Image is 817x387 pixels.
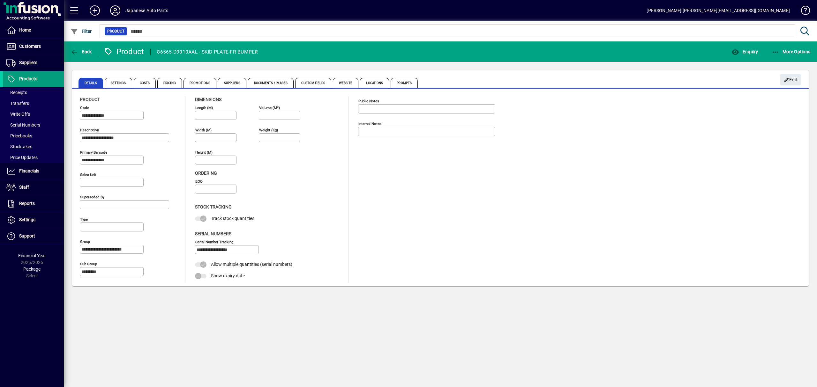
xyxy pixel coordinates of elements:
span: Settings [19,217,35,222]
button: Add [85,5,105,16]
span: Edit [784,75,798,85]
button: Enquiry [730,46,760,57]
span: Prompts [391,78,418,88]
span: Suppliers [218,78,246,88]
span: Allow multiple quantities (serial numbers) [211,262,292,267]
span: Website [333,78,359,88]
mat-label: Code [80,106,89,110]
mat-label: Height (m) [195,150,213,155]
span: Documents / Images [248,78,294,88]
app-page-header-button: Back [64,46,99,57]
mat-label: EOQ [195,179,203,184]
mat-label: Volume (m ) [259,106,280,110]
a: Reports [3,196,64,212]
mat-label: Length (m) [195,106,213,110]
span: Product [80,97,100,102]
span: Serial Numbers [6,122,40,128]
a: Staff [3,179,64,195]
mat-label: Serial Number tracking [195,239,233,244]
span: Product [107,28,124,34]
span: Custom Fields [295,78,331,88]
span: Suppliers [19,60,37,65]
mat-label: Group [80,239,90,244]
span: Serial Numbers [195,231,231,236]
span: Price Updates [6,155,38,160]
span: More Options [772,49,811,54]
span: Promotions [184,78,216,88]
span: Pricebooks [6,133,32,138]
span: Ordering [195,171,217,176]
span: Support [19,233,35,238]
div: Product [104,47,144,57]
span: Pricing [157,78,182,88]
a: Transfers [3,98,64,109]
a: Home [3,22,64,38]
div: [PERSON_NAME] [PERSON_NAME][EMAIL_ADDRESS][DOMAIN_NAME] [647,5,790,16]
span: Stock Tracking [195,204,232,209]
mat-label: Sales unit [80,172,96,177]
span: Financials [19,168,39,173]
span: Details [79,78,103,88]
span: Customers [19,44,41,49]
button: More Options [770,46,812,57]
mat-label: Public Notes [358,99,379,103]
span: Home [19,27,31,33]
span: Staff [19,185,29,190]
a: Customers [3,39,64,55]
div: Japanese Auto Parts [125,5,168,16]
span: Settings [105,78,132,88]
a: Financials [3,163,64,179]
sup: 3 [277,105,279,108]
span: Transfers [6,101,29,106]
span: Costs [134,78,156,88]
a: Receipts [3,87,64,98]
div: 86565-D9010AAL - SKID PLATE-FR BUMPER [157,47,258,57]
a: Stocktakes [3,141,64,152]
mat-label: Internal Notes [358,121,381,126]
span: Package [23,267,41,272]
span: Write Offs [6,112,30,117]
a: Support [3,228,64,244]
button: Back [69,46,94,57]
a: Write Offs [3,109,64,120]
span: Locations [360,78,389,88]
a: Settings [3,212,64,228]
button: Profile [105,5,125,16]
span: Receipts [6,90,27,95]
mat-label: Type [80,217,88,222]
span: Products [19,76,37,81]
button: Filter [69,26,94,37]
mat-label: Superseded by [80,195,104,199]
span: Financial Year [18,253,46,258]
span: Back [71,49,92,54]
span: Stocktakes [6,144,32,149]
a: Serial Numbers [3,120,64,130]
span: Enquiry [731,49,758,54]
span: Filter [71,29,92,34]
span: Show expiry date [211,273,245,278]
span: Dimensions [195,97,221,102]
mat-label: Sub group [80,262,97,266]
mat-label: Width (m) [195,128,212,132]
a: Suppliers [3,55,64,71]
a: Knowledge Base [796,1,809,22]
button: Edit [780,74,801,85]
mat-label: Primary barcode [80,150,107,155]
mat-label: Description [80,128,99,132]
a: Price Updates [3,152,64,163]
mat-label: Weight (Kg) [259,128,278,132]
span: Track stock quantities [211,216,254,221]
a: Pricebooks [3,130,64,141]
span: Reports [19,201,35,206]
